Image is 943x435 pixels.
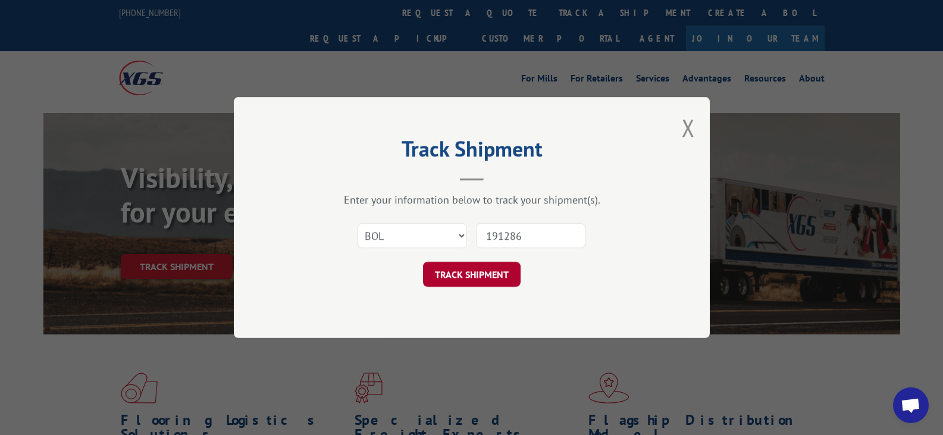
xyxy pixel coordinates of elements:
div: Enter your information below to track your shipment(s). [293,193,650,206]
div: Open chat [893,387,929,423]
input: Number(s) [476,223,585,248]
button: TRACK SHIPMENT [423,262,521,287]
button: Close modal [682,112,695,143]
h2: Track Shipment [293,140,650,163]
